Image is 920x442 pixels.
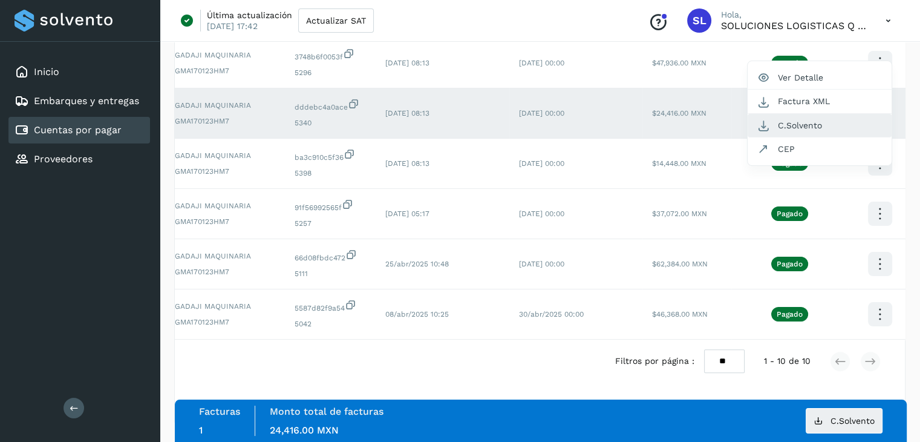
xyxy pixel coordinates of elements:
label: Facturas [199,406,240,417]
a: Cuentas por pagar [34,124,122,136]
a: Embarques y entregas [34,95,139,107]
label: Monto total de facturas [270,406,383,417]
button: C.Solvento [806,408,882,434]
button: Ver Detalle [748,66,892,90]
div: Embarques y entregas [8,88,150,114]
span: C.Solvento [830,417,875,425]
div: Proveedores [8,146,150,173]
a: Inicio [34,66,59,78]
span: 24,416.00 MXN [270,424,339,436]
span: 1 [199,424,203,436]
div: Cuentas por pagar [8,117,150,143]
a: Proveedores [34,153,93,165]
button: CEP [748,137,892,160]
button: C.Solvento [748,114,892,137]
div: Inicio [8,59,150,85]
button: Factura XML [748,90,892,113]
